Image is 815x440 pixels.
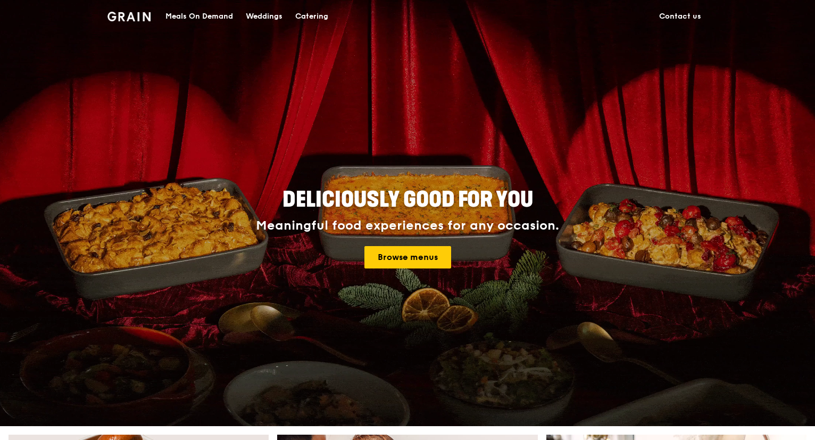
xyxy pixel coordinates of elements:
[216,218,599,233] div: Meaningful food experiences for any occasion.
[295,1,328,32] div: Catering
[246,1,282,32] div: Weddings
[239,1,289,32] a: Weddings
[289,1,335,32] a: Catering
[282,187,533,213] span: Deliciously good for you
[165,1,233,32] div: Meals On Demand
[107,12,151,21] img: Grain
[364,246,451,268] a: Browse menus
[653,1,708,32] a: Contact us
